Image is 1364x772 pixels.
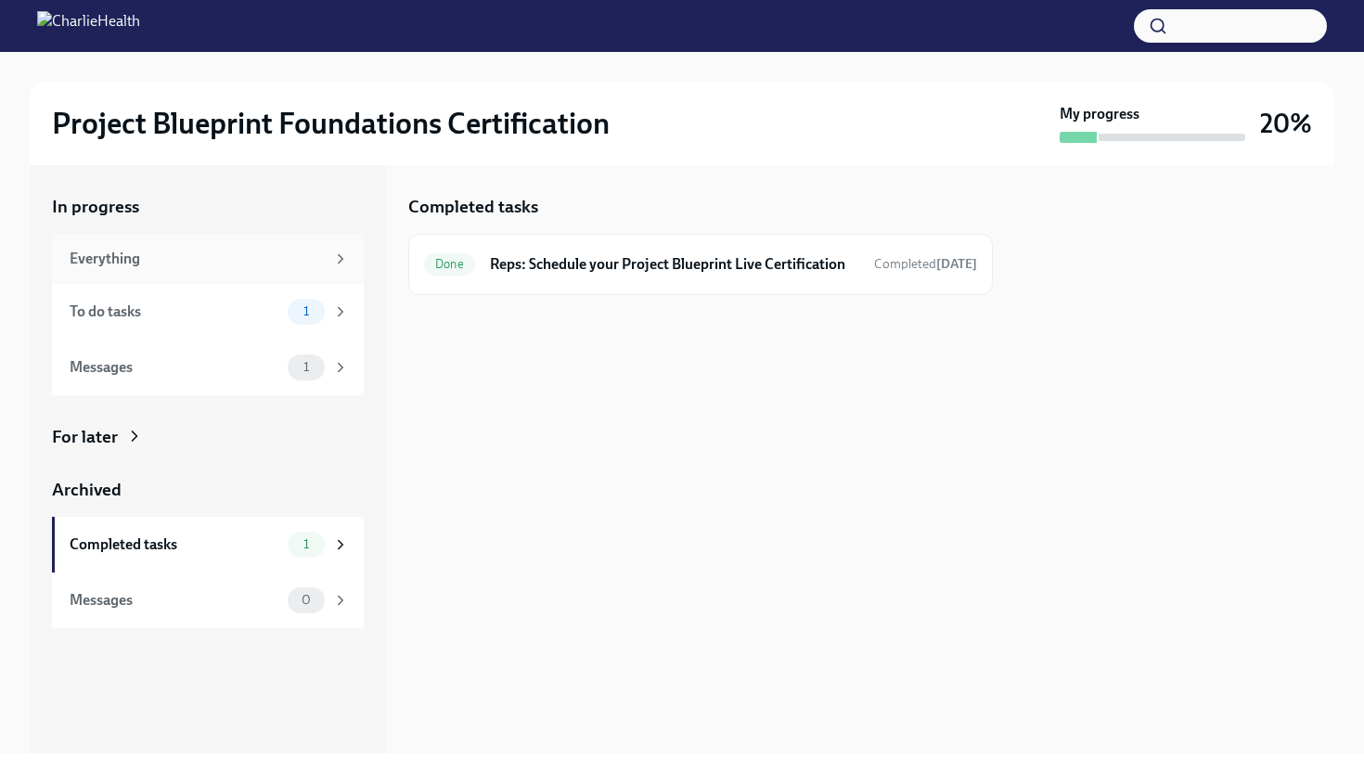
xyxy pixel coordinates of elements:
[52,425,118,449] div: For later
[936,256,977,272] strong: [DATE]
[52,105,610,142] h2: Project Blueprint Foundations Certification
[52,234,364,284] a: Everything
[52,425,364,449] a: For later
[292,537,320,551] span: 1
[1260,107,1312,140] h3: 20%
[52,478,364,502] a: Archived
[37,11,140,41] img: CharlieHealth
[70,590,280,611] div: Messages
[52,573,364,628] a: Messages0
[424,257,475,271] span: Done
[874,255,977,273] span: August 22nd, 2025 08:24
[70,534,280,555] div: Completed tasks
[52,284,364,340] a: To do tasks1
[70,249,325,269] div: Everything
[290,593,322,607] span: 0
[490,254,859,275] h6: Reps: Schedule your Project Blueprint Live Certification
[52,517,364,573] a: Completed tasks1
[52,340,364,395] a: Messages1
[292,360,320,374] span: 1
[70,357,280,378] div: Messages
[1060,104,1139,124] strong: My progress
[424,250,977,279] a: DoneReps: Schedule your Project Blueprint Live CertificationCompleted[DATE]
[70,302,280,322] div: To do tasks
[52,195,364,219] a: In progress
[874,256,977,272] span: Completed
[292,304,320,318] span: 1
[408,195,538,219] h5: Completed tasks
